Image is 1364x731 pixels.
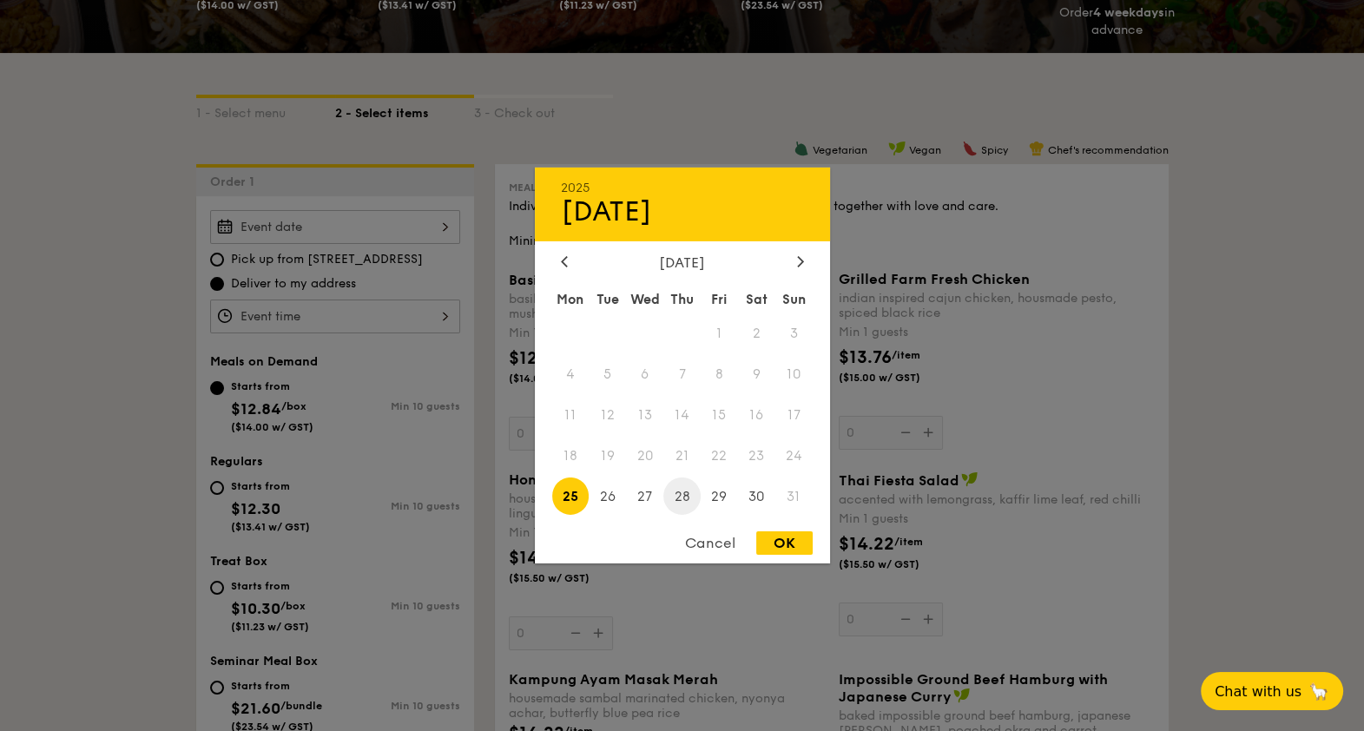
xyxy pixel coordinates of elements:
[756,531,813,555] div: OK
[626,284,663,315] div: Wed
[626,437,663,474] span: 20
[701,437,738,474] span: 22
[561,195,804,228] div: [DATE]
[775,356,813,393] span: 10
[738,284,775,315] div: Sat
[589,356,626,393] span: 5
[589,284,626,315] div: Tue
[663,284,701,315] div: Thu
[668,531,753,555] div: Cancel
[626,477,663,515] span: 27
[775,284,813,315] div: Sun
[738,315,775,352] span: 2
[775,397,813,434] span: 17
[663,397,701,434] span: 14
[561,181,804,195] div: 2025
[552,356,590,393] span: 4
[775,315,813,352] span: 3
[775,437,813,474] span: 24
[1215,683,1301,700] span: Chat with us
[626,397,663,434] span: 13
[626,356,663,393] span: 6
[775,477,813,515] span: 31
[701,356,738,393] span: 8
[663,437,701,474] span: 21
[1308,682,1329,701] span: 🦙
[552,284,590,315] div: Mon
[701,284,738,315] div: Fri
[738,356,775,393] span: 9
[589,437,626,474] span: 19
[701,315,738,352] span: 1
[738,437,775,474] span: 23
[701,477,738,515] span: 29
[663,356,701,393] span: 7
[663,477,701,515] span: 28
[552,437,590,474] span: 18
[701,397,738,434] span: 15
[589,397,626,434] span: 12
[552,477,590,515] span: 25
[1201,672,1343,710] button: Chat with us🦙
[561,254,804,271] div: [DATE]
[552,397,590,434] span: 11
[589,477,626,515] span: 26
[738,397,775,434] span: 16
[738,477,775,515] span: 30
